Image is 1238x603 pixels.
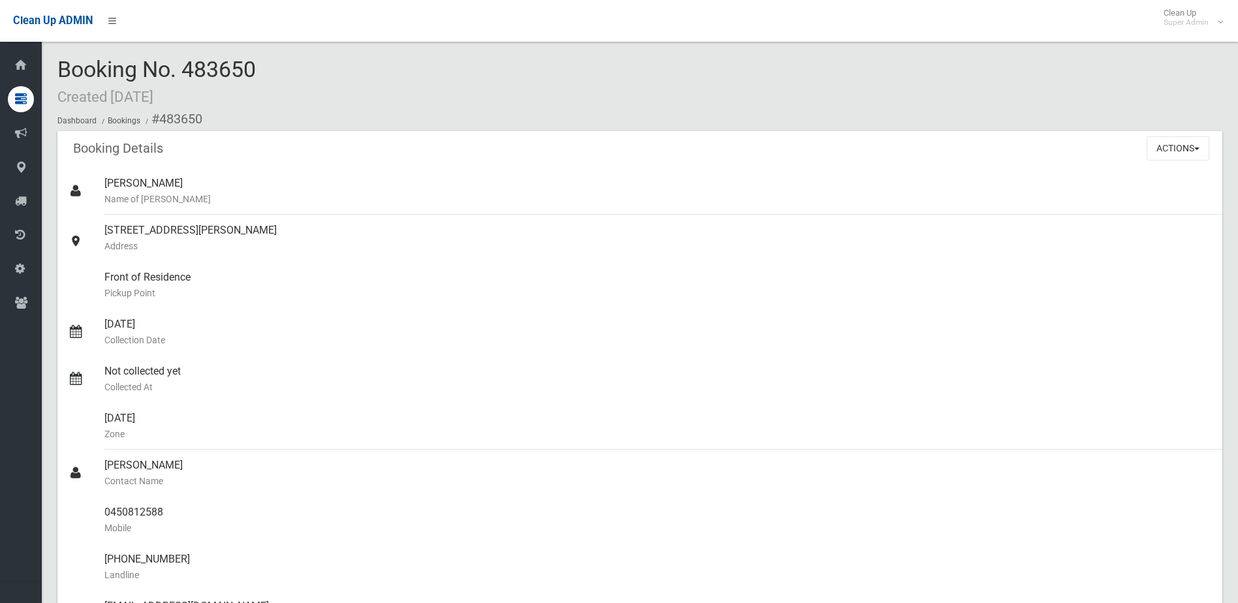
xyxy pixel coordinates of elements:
button: Actions [1147,136,1209,161]
small: Collected At [104,379,1212,395]
small: Address [104,238,1212,254]
div: Not collected yet [104,356,1212,403]
a: Dashboard [57,116,97,125]
small: Collection Date [104,332,1212,348]
div: Front of Residence [104,262,1212,309]
span: Clean Up [1157,8,1222,27]
span: Clean Up ADMIN [13,14,93,27]
div: [STREET_ADDRESS][PERSON_NAME] [104,215,1212,262]
small: Name of [PERSON_NAME] [104,191,1212,207]
small: Contact Name [104,473,1212,489]
small: Landline [104,567,1212,583]
small: Pickup Point [104,285,1212,301]
li: #483650 [142,107,202,131]
div: [DATE] [104,403,1212,450]
small: Created [DATE] [57,88,153,105]
small: Super Admin [1164,18,1209,27]
span: Booking No. 483650 [57,56,256,107]
div: [PERSON_NAME] [104,450,1212,497]
header: Booking Details [57,136,179,161]
a: Bookings [108,116,140,125]
div: [PHONE_NUMBER] [104,544,1212,591]
div: 0450812588 [104,497,1212,544]
div: [PERSON_NAME] [104,168,1212,215]
small: Mobile [104,520,1212,536]
small: Zone [104,426,1212,442]
div: [DATE] [104,309,1212,356]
